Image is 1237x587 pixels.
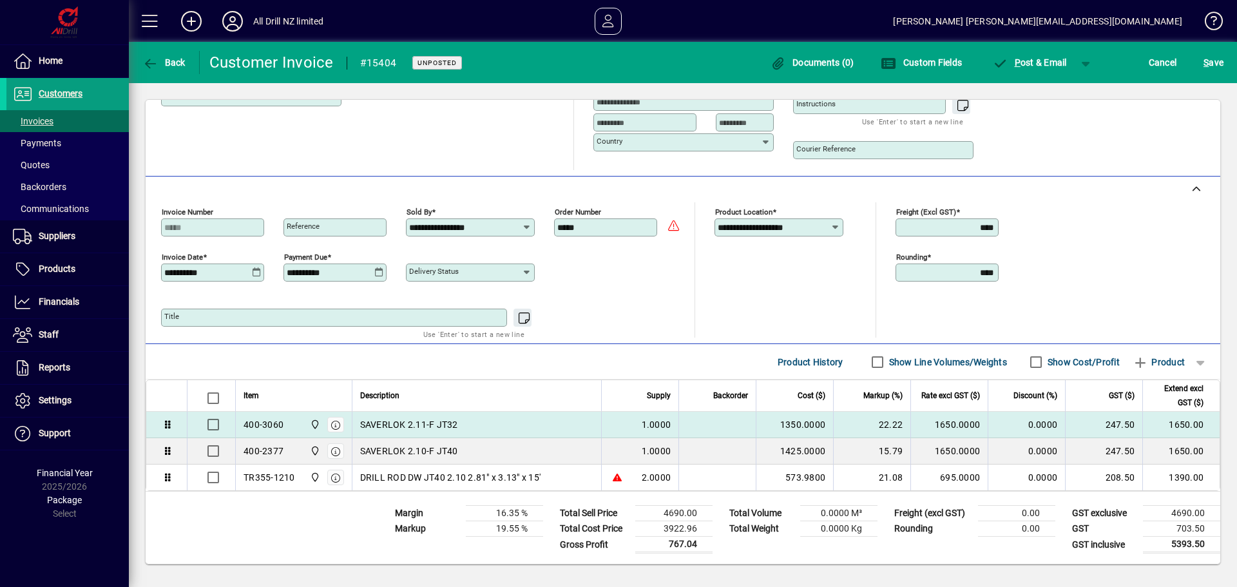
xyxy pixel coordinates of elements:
span: Back [142,57,186,68]
div: Customer Invoice [209,52,334,73]
mat-label: Reference [287,222,320,231]
td: 19.55 % [466,521,543,537]
span: Payments [13,138,61,148]
td: 247.50 [1065,438,1142,465]
span: Customers [39,88,82,99]
td: 703.50 [1143,521,1220,537]
span: Communications [13,204,89,214]
td: 22.22 [833,412,910,438]
span: 1.0000 [642,418,671,431]
a: Products [6,253,129,285]
a: Financials [6,286,129,318]
span: 1.0000 [642,445,671,457]
button: Custom Fields [877,51,965,74]
span: Cancel [1149,52,1177,73]
a: Knowledge Base [1195,3,1221,44]
span: S [1203,57,1209,68]
mat-label: Country [597,137,622,146]
div: 695.0000 [919,471,980,484]
td: 15.79 [833,438,910,465]
td: 0.0000 M³ [800,506,877,521]
mat-label: Payment due [284,253,327,262]
div: All Drill NZ limited [253,11,324,32]
td: 5393.50 [1143,537,1220,553]
td: Rounding [888,521,978,537]
div: [PERSON_NAME] [PERSON_NAME][EMAIL_ADDRESS][DOMAIN_NAME] [893,11,1182,32]
div: #15404 [360,53,397,73]
td: 247.50 [1065,412,1142,438]
td: 4690.00 [1143,506,1220,521]
td: 1390.00 [1142,465,1220,490]
span: Markup (%) [863,389,903,403]
td: 0.0000 [988,438,1065,465]
td: Total Sell Price [553,506,635,521]
mat-label: Rounding [896,253,927,262]
a: Suppliers [6,220,129,253]
td: 0.00 [978,521,1055,537]
td: 3922.96 [635,521,713,537]
span: Package [47,495,82,505]
span: GST ($) [1109,389,1135,403]
td: 1650.00 [1142,438,1220,465]
span: ost & Email [992,57,1067,68]
span: Reports [39,362,70,372]
span: Financials [39,296,79,307]
span: Product [1133,352,1185,372]
div: TR355-1210 [244,471,295,484]
a: Payments [6,132,129,154]
mat-label: Delivery status [409,267,459,276]
span: Backorders [13,182,66,192]
span: ave [1203,52,1223,73]
td: 4690.00 [635,506,713,521]
span: 2.0000 [642,471,671,484]
mat-label: Title [164,312,179,321]
div: 1650.0000 [919,418,980,431]
button: Documents (0) [767,51,858,74]
a: Staff [6,319,129,351]
span: Documents (0) [771,57,854,68]
td: 767.04 [635,537,713,553]
a: Support [6,418,129,450]
mat-label: Freight (excl GST) [896,207,956,217]
td: 0.0000 [988,465,1065,490]
mat-label: Instructions [796,99,836,108]
span: Invoices [13,116,53,126]
span: All Drill NZ Limited [307,418,321,432]
td: 16.35 % [466,506,543,521]
mat-label: Invoice date [162,253,203,262]
td: 21.08 [833,465,910,490]
mat-label: Order number [555,207,601,217]
button: Cancel [1146,51,1180,74]
span: Extend excl GST ($) [1151,381,1203,410]
button: Add [171,10,212,33]
td: Total Volume [723,506,800,521]
a: Backorders [6,176,129,198]
td: 208.50 [1065,465,1142,490]
span: Financial Year [37,468,93,478]
div: 400-2377 [244,445,283,457]
button: Product History [772,351,849,374]
span: DRILL ROD DW JT40 2.10 2.81" x 3.13" x 15' [360,471,541,484]
mat-label: Invoice number [162,207,213,217]
label: Show Cost/Profit [1045,356,1120,369]
a: Reports [6,352,129,384]
td: Freight (excl GST) [888,506,978,521]
span: Staff [39,329,59,340]
span: All Drill NZ Limited [307,444,321,458]
div: 1650.0000 [919,445,980,457]
td: GST [1066,521,1143,537]
a: Home [6,45,129,77]
span: Description [360,389,399,403]
button: Post & Email [986,51,1073,74]
span: Backorder [713,389,748,403]
span: Suppliers [39,231,75,241]
button: Back [139,51,189,74]
button: Profile [212,10,253,33]
td: 573.9800 [756,465,833,490]
td: Total Cost Price [553,521,635,537]
mat-label: Courier Reference [796,144,856,153]
button: Save [1200,51,1227,74]
td: GST exclusive [1066,506,1143,521]
span: Item [244,389,259,403]
span: Discount (%) [1013,389,1057,403]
